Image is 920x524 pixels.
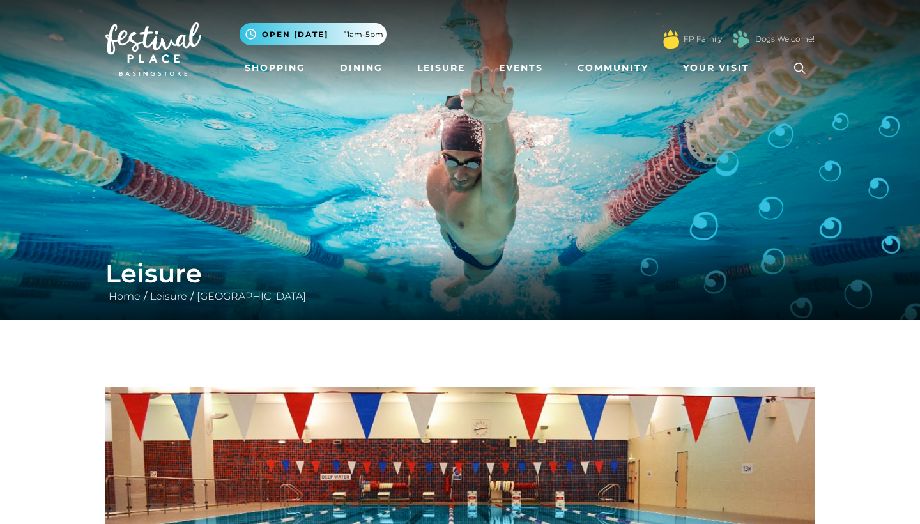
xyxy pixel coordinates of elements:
a: Events [494,56,548,80]
a: Leisure [412,56,470,80]
a: Dining [335,56,388,80]
div: / / [96,258,824,304]
a: Your Visit [678,56,761,80]
button: Open [DATE] 11am-5pm [240,23,387,45]
span: Open [DATE] [262,29,328,40]
a: Dogs Welcome! [755,33,815,45]
a: Home [105,290,144,302]
span: Your Visit [683,61,749,75]
h1: Leisure [105,258,815,289]
a: Shopping [240,56,310,80]
a: Community [572,56,654,80]
span: 11am-5pm [344,29,383,40]
a: [GEOGRAPHIC_DATA] [194,290,309,302]
a: Leisure [147,290,190,302]
a: FP Family [684,33,722,45]
img: Festival Place Logo [105,22,201,76]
